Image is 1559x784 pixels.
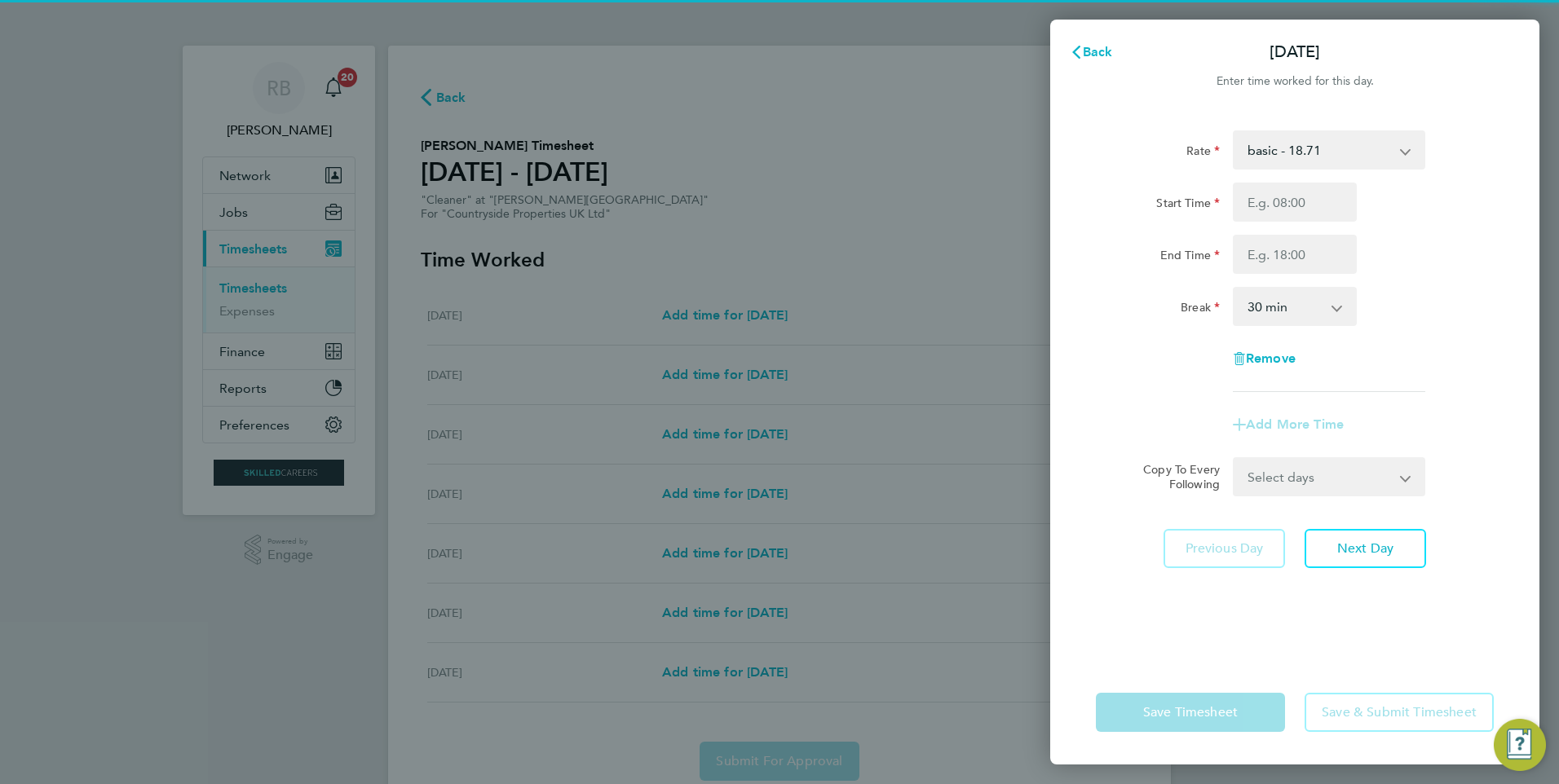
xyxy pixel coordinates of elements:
[1083,44,1113,59] span: Back
[1233,183,1357,222] input: E.g. 08:00
[1181,300,1220,319] label: Break
[1130,462,1220,491] label: Copy To Every Following
[1233,352,1296,365] button: Remove
[1337,540,1393,557] span: Next Day
[1186,143,1220,163] label: Rate
[1270,41,1320,64] p: [DATE]
[1246,350,1296,366] span: Remove
[1305,529,1426,568] button: Next Day
[1233,235,1357,274] input: E.g. 18:00
[1160,248,1220,267] label: End Time
[1156,196,1220,215] label: Start Time
[1494,719,1546,771] button: Engage Resource Center
[1050,72,1539,91] div: Enter time worked for this day.
[1053,36,1129,68] button: Back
